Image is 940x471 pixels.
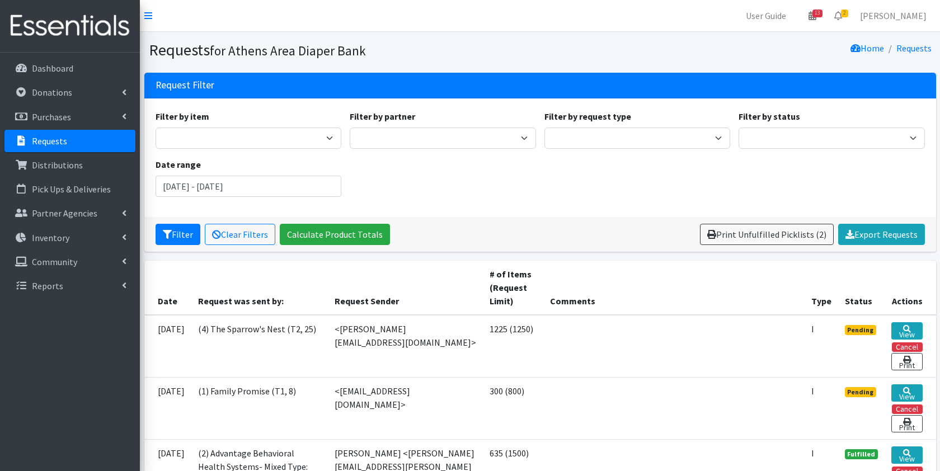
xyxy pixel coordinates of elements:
[811,448,814,459] abbr: Individual
[144,261,191,315] th: Date
[191,377,328,439] td: (1) Family Promise (T1, 8)
[32,208,97,219] p: Partner Agencies
[4,81,135,103] a: Donations
[850,43,884,54] a: Home
[4,7,135,45] img: HumanEssentials
[4,178,135,200] a: Pick Ups & Deliveries
[800,4,825,27] a: 13
[825,4,851,27] a: 2
[280,224,390,245] a: Calculate Product Totals
[544,110,631,123] label: Filter by request type
[191,315,328,378] td: (4) The Sparrow's Nest (T2, 25)
[210,43,366,59] small: for Athens Area Diaper Bank
[4,227,135,249] a: Inventory
[205,224,275,245] a: Clear Filters
[4,251,135,273] a: Community
[32,63,73,74] p: Dashboard
[4,57,135,79] a: Dashboard
[838,261,885,315] th: Status
[543,261,805,315] th: Comments
[32,135,67,147] p: Requests
[328,315,483,378] td: <[PERSON_NAME][EMAIL_ADDRESS][DOMAIN_NAME]>
[851,4,936,27] a: [PERSON_NAME]
[156,110,209,123] label: Filter by item
[4,106,135,128] a: Purchases
[144,377,191,439] td: [DATE]
[328,377,483,439] td: <[EMAIL_ADDRESS][DOMAIN_NAME]>
[32,183,111,195] p: Pick Ups & Deliveries
[350,110,415,123] label: Filter by partner
[32,280,63,291] p: Reports
[896,43,932,54] a: Requests
[891,353,922,370] a: Print
[156,79,214,91] h3: Request Filter
[483,377,543,439] td: 300 (800)
[811,323,814,335] abbr: Individual
[32,256,77,267] p: Community
[483,315,543,378] td: 1225 (1250)
[811,385,814,397] abbr: Individual
[891,384,922,402] a: View
[845,325,877,335] span: Pending
[845,387,877,397] span: Pending
[328,261,483,315] th: Request Sender
[149,40,536,60] h1: Requests
[700,224,834,245] a: Print Unfulfilled Picklists (2)
[156,224,200,245] button: Filter
[32,232,69,243] p: Inventory
[156,158,201,171] label: Date range
[841,10,848,17] span: 2
[4,154,135,176] a: Distributions
[156,176,342,197] input: January 1, 2011 - December 31, 2011
[892,404,923,414] button: Cancel
[845,449,878,459] span: Fulfilled
[4,130,135,152] a: Requests
[32,87,72,98] p: Donations
[483,261,543,315] th: # of Items (Request Limit)
[32,159,83,171] p: Distributions
[144,315,191,378] td: [DATE]
[737,4,795,27] a: User Guide
[32,111,71,123] p: Purchases
[812,10,822,17] span: 13
[838,224,925,245] a: Export Requests
[892,342,923,352] button: Cancel
[885,261,936,315] th: Actions
[191,261,328,315] th: Request was sent by:
[891,415,922,432] a: Print
[891,322,922,340] a: View
[739,110,800,123] label: Filter by status
[4,202,135,224] a: Partner Agencies
[891,446,922,464] a: View
[4,275,135,297] a: Reports
[805,261,838,315] th: Type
